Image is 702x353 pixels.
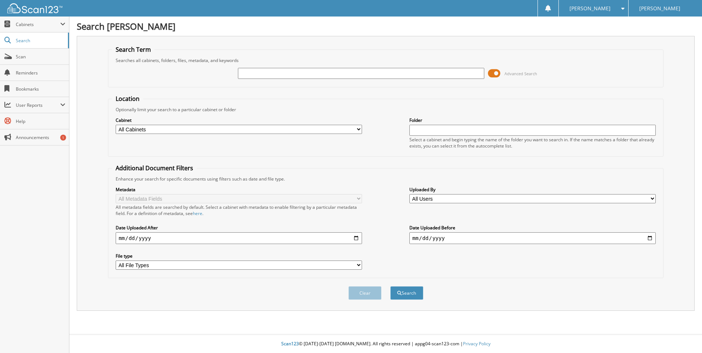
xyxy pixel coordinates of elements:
[69,335,702,353] div: © [DATE]-[DATE] [DOMAIN_NAME]. All rights reserved | appg04-scan123-com |
[281,341,299,347] span: Scan123
[112,46,155,54] legend: Search Term
[16,102,60,108] span: User Reports
[77,20,695,32] h1: Search [PERSON_NAME]
[390,286,423,300] button: Search
[639,6,680,11] span: [PERSON_NAME]
[16,21,60,28] span: Cabinets
[16,118,65,124] span: Help
[112,95,143,103] legend: Location
[16,134,65,141] span: Announcements
[409,232,656,244] input: end
[409,117,656,123] label: Folder
[116,232,362,244] input: start
[112,57,659,63] div: Searches all cabinets, folders, files, metadata, and keywords
[116,204,362,216] div: All metadata fields are searched by default. Select a cabinet with metadata to enable filtering b...
[16,54,65,60] span: Scan
[409,225,656,231] label: Date Uploaded Before
[409,137,656,149] div: Select a cabinet and begin typing the name of the folder you want to search in. If the name match...
[193,210,202,216] a: here
[116,225,362,231] label: Date Uploaded After
[60,135,66,141] div: 1
[16,86,65,92] span: Bookmarks
[409,186,656,193] label: Uploaded By
[504,71,537,76] span: Advanced Search
[116,117,362,123] label: Cabinet
[463,341,491,347] a: Privacy Policy
[7,3,62,13] img: scan123-logo-white.svg
[569,6,611,11] span: [PERSON_NAME]
[112,164,197,172] legend: Additional Document Filters
[16,70,65,76] span: Reminders
[348,286,381,300] button: Clear
[112,106,659,113] div: Optionally limit your search to a particular cabinet or folder
[16,37,64,44] span: Search
[116,253,362,259] label: File type
[116,186,362,193] label: Metadata
[112,176,659,182] div: Enhance your search for specific documents using filters such as date and file type.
